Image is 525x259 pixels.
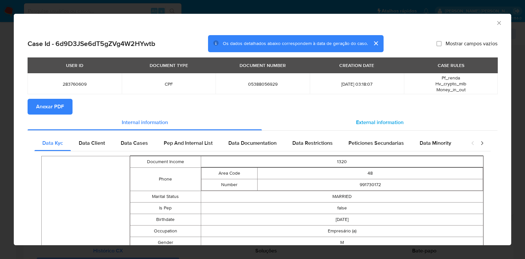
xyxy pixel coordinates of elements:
[436,41,442,46] input: Mostrar campos vazios
[201,191,483,203] td: MARRIED
[368,35,384,51] button: cerrar
[201,156,483,168] td: 1320
[42,139,63,147] span: Data Kyc
[130,156,201,168] td: Document Income
[496,20,502,26] button: Fechar a janela
[201,168,258,179] td: Area Code
[446,40,497,47] span: Mostrar campos vazios
[201,237,483,248] td: M
[201,226,483,237] td: Empresário (a)
[14,14,511,245] div: closure-recommendation-modal
[130,237,201,248] td: Gender
[130,226,201,237] td: Occupation
[36,99,64,114] span: Anexar PDF
[223,40,368,47] span: Os dados detalhados abaixo correspondem à data de geração do caso.
[335,60,378,71] div: CREATION DATE
[292,139,333,147] span: Data Restrictions
[258,168,483,179] td: 48
[130,203,201,214] td: Is Pep
[146,60,192,71] div: DOCUMENT TYPE
[434,60,468,71] div: CASE RULES
[28,99,73,115] button: Anexar PDF
[258,179,483,191] td: 991730172
[121,139,148,147] span: Data Cases
[236,60,290,71] div: DOCUMENT NUMBER
[348,139,404,147] span: Peticiones Secundarias
[201,179,258,191] td: Number
[201,203,483,214] td: false
[201,214,483,226] td: [DATE]
[318,81,396,87] span: [DATE] 03:18:07
[356,119,404,126] span: External information
[164,139,213,147] span: Pep And Internal List
[420,139,451,147] span: Data Minority
[79,139,105,147] span: Data Client
[34,135,464,151] div: Detailed internal info
[130,191,201,203] td: Marital Status
[28,115,497,130] div: Detailed info
[130,81,208,87] span: CPF
[62,60,87,71] div: USER ID
[28,39,155,48] h2: Case Id - 6d9D3JSe6dT5gZVg4W2HYwtb
[435,80,466,87] span: Hv_crypto_mlb
[122,119,168,126] span: Internal information
[442,75,460,81] span: Pf_renda
[35,81,114,87] span: 283760609
[130,214,201,226] td: Birthdate
[130,168,201,191] td: Phone
[228,139,277,147] span: Data Documentation
[436,86,466,93] span: Money_in_out
[223,81,302,87] span: 05388056929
